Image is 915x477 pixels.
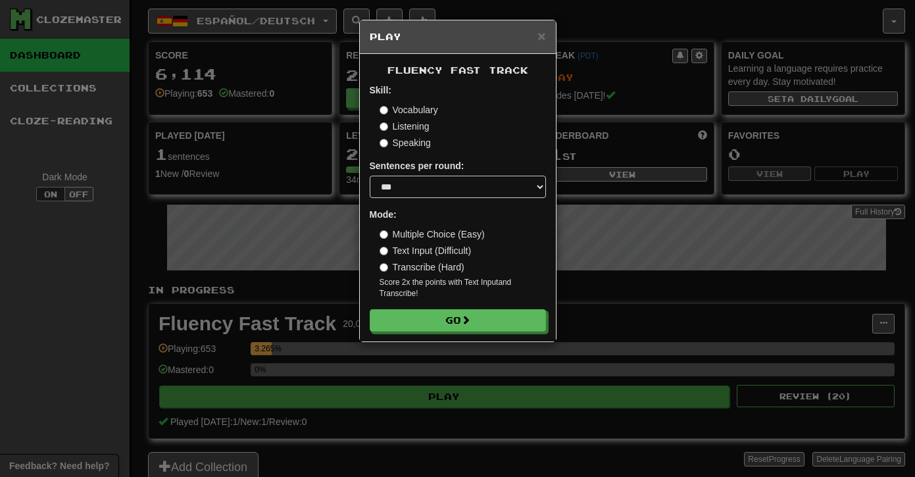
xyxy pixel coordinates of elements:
[380,106,388,114] input: Vocabulary
[370,159,464,172] label: Sentences per round:
[380,139,388,147] input: Speaking
[380,136,431,149] label: Speaking
[380,247,388,255] input: Text Input (Difficult)
[387,64,528,76] span: Fluency Fast Track
[380,244,472,257] label: Text Input (Difficult)
[380,263,388,272] input: Transcribe (Hard)
[370,209,397,220] strong: Mode:
[380,120,430,133] label: Listening
[537,28,545,43] span: ×
[380,103,438,116] label: Vocabulary
[380,122,388,131] input: Listening
[380,228,485,241] label: Multiple Choice (Easy)
[370,30,546,43] h5: Play
[380,261,464,274] label: Transcribe (Hard)
[380,277,546,299] small: Score 2x the points with Text Input and Transcribe !
[537,29,545,43] button: Close
[370,85,391,95] strong: Skill:
[380,230,388,239] input: Multiple Choice (Easy)
[370,309,546,332] button: Go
